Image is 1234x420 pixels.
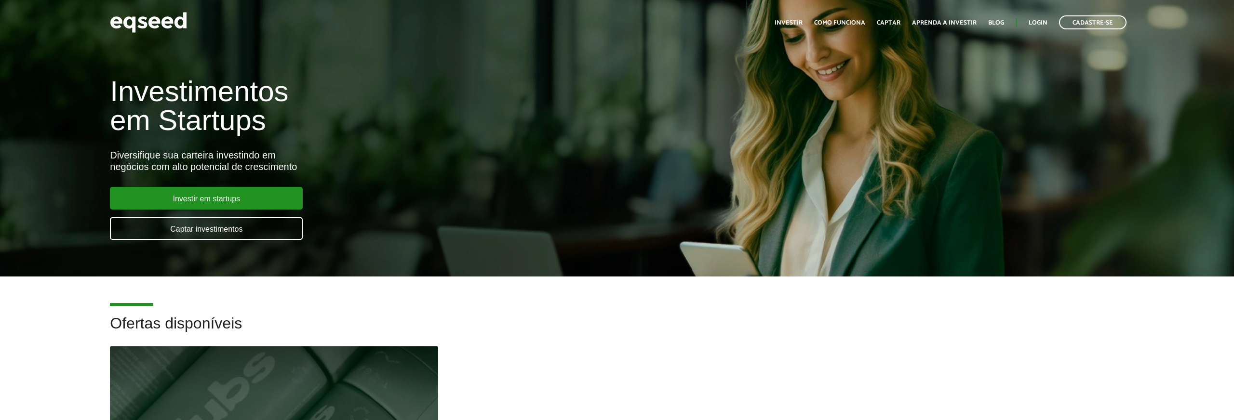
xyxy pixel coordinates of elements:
h1: Investimentos em Startups [110,77,712,135]
a: Login [1029,20,1047,26]
a: Cadastre-se [1059,15,1127,29]
a: Investir em startups [110,187,303,210]
a: Captar investimentos [110,217,303,240]
h2: Ofertas disponíveis [110,315,1124,346]
a: Aprenda a investir [912,20,977,26]
a: Captar [877,20,900,26]
a: Investir [775,20,803,26]
div: Diversifique sua carteira investindo em negócios com alto potencial de crescimento [110,149,712,172]
img: EqSeed [110,10,187,35]
a: Como funciona [814,20,865,26]
a: Blog [988,20,1004,26]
